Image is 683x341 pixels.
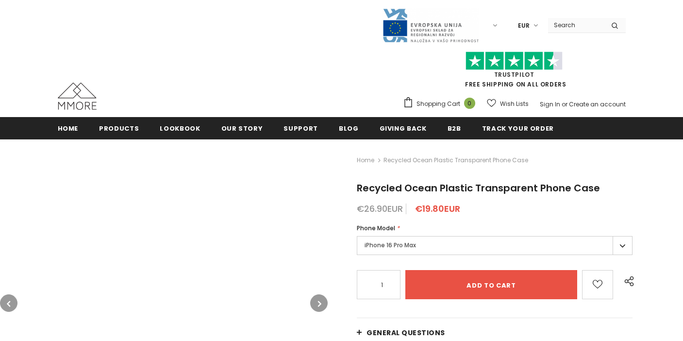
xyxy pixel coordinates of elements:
span: Giving back [380,124,427,133]
span: General Questions [366,328,445,338]
a: Trustpilot [494,70,534,79]
span: Blog [339,124,359,133]
a: Our Story [221,117,263,139]
a: Products [99,117,139,139]
a: Home [58,117,79,139]
span: FREE SHIPPING ON ALL ORDERS [403,56,626,88]
input: Search Site [548,18,604,32]
span: support [283,124,318,133]
span: Phone Model [357,224,395,232]
a: Javni Razpis [382,21,479,29]
span: Lookbook [160,124,200,133]
span: or [562,100,567,108]
label: iPhone 16 Pro Max [357,236,633,255]
img: MMORE Cases [58,83,97,110]
span: Products [99,124,139,133]
img: Javni Razpis [382,8,479,43]
img: Trust Pilot Stars [466,51,563,70]
a: Wish Lists [487,95,529,112]
span: €26.90EUR [357,203,403,215]
a: Track your order [482,117,554,139]
a: support [283,117,318,139]
span: Recycled Ocean Plastic Transparent Phone Case [357,181,600,195]
span: Our Story [221,124,263,133]
span: EUR [518,21,530,31]
span: Track your order [482,124,554,133]
a: B2B [448,117,461,139]
a: Shopping Cart 0 [403,97,480,111]
span: 0 [464,98,475,109]
span: Shopping Cart [416,99,460,109]
input: Add to cart [405,270,577,299]
span: B2B [448,124,461,133]
a: Sign In [540,100,560,108]
a: Giving back [380,117,427,139]
span: Home [58,124,79,133]
a: Home [357,154,374,166]
span: Wish Lists [500,99,529,109]
a: Blog [339,117,359,139]
a: Lookbook [160,117,200,139]
span: Recycled Ocean Plastic Transparent Phone Case [383,154,528,166]
a: Create an account [569,100,626,108]
span: €19.80EUR [415,203,460,215]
